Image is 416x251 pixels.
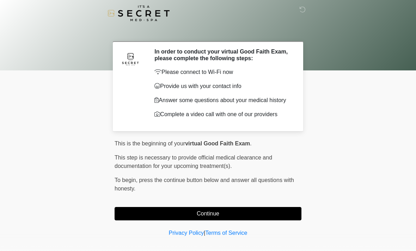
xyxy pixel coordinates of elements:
button: Continue [115,207,301,220]
p: Please connect to Wi-Fi now [154,68,291,76]
p: Complete a video call with one of our providers [154,110,291,119]
a: Privacy Policy [169,230,204,236]
img: Agent Avatar [120,48,141,69]
h2: In order to conduct your virtual Good Faith Exam, please complete the following steps: [154,48,291,62]
p: Provide us with your contact info [154,82,291,90]
a: Terms of Service [205,230,247,236]
span: This is the beginning of your [115,140,185,146]
a: | [204,230,205,236]
span: This step is necessary to provide official medical clearance and documentation for your upcoming ... [115,155,272,169]
img: It's A Secret Med Spa Logo [108,5,170,21]
strong: virtual Good Faith Exam [185,140,250,146]
span: To begin, [115,177,139,183]
span: . [250,140,251,146]
span: press the continue button below and answer all questions with honesty. [115,177,294,192]
p: Answer some questions about your medical history [154,96,291,105]
h1: ‎ ‎ [109,25,307,38]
